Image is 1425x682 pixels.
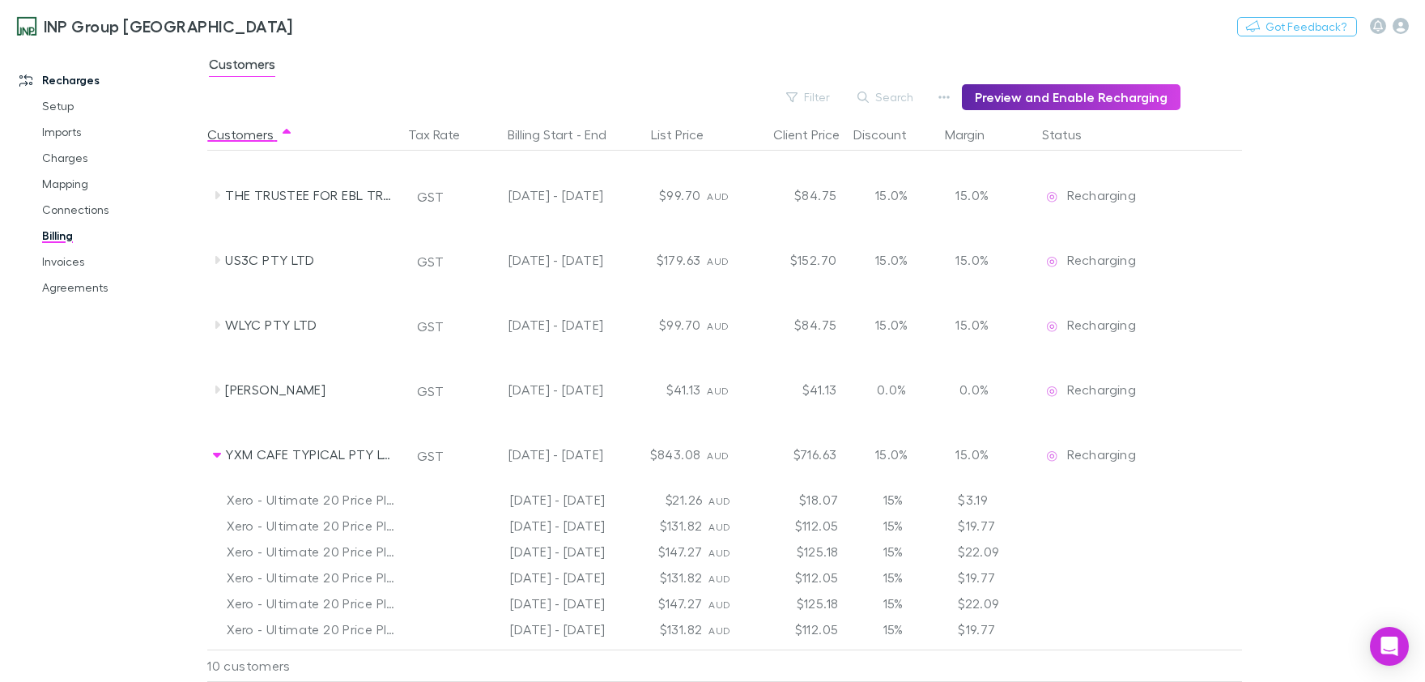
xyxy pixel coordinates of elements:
div: [DATE] - [DATE] [470,422,603,487]
img: Recharging [1044,254,1060,270]
div: $131.82 [611,642,708,668]
div: $112.05 [747,616,844,642]
button: GST [410,184,451,210]
button: GST [410,443,451,469]
a: Recharges [3,67,204,93]
button: Status [1042,118,1101,151]
button: Got Feedback? [1237,17,1357,36]
div: $125.18 [747,590,844,616]
span: AUD [708,521,730,533]
div: $716.63 [746,422,843,487]
p: 15.0% [946,315,989,335]
span: AUD [708,495,730,507]
div: 15% [844,539,942,565]
div: YXM CAFE TYPICAL PTY LTDGST[DATE] - [DATE]$843.08AUD$716.6315.0%15.0%EditRechargingRecharging [207,422,1250,487]
div: Xero - Ultimate 20 Price Plan [227,565,395,590]
div: $19.77 [942,565,1039,590]
button: GST [410,313,451,339]
div: [DATE] - [DATE] [466,565,611,590]
div: [DATE] - [DATE] [470,163,603,228]
div: 15% [844,616,942,642]
div: $18.07 [747,487,844,513]
div: $125.18 [747,539,844,565]
a: INP Group [GEOGRAPHIC_DATA] [6,6,303,45]
div: US3C PTY LTDGST[DATE] - [DATE]$179.63AUD$152.7015.0%15.0%EditRechargingRecharging [207,228,1250,292]
div: $22.09 [942,539,1039,565]
a: Connections [26,197,204,223]
div: $112.05 [747,513,844,539]
span: AUD [708,547,730,559]
div: $179.63 [610,228,707,292]
button: Margin [945,118,1004,151]
div: $147.27 [611,539,708,565]
div: [DATE] - [DATE] [466,616,611,642]
span: Recharging [1067,446,1136,462]
div: [DATE] - [DATE] [470,228,603,292]
a: Setup [26,93,204,119]
div: Open Intercom Messenger [1370,627,1409,666]
div: 15% [844,565,942,590]
div: 15% [844,513,942,539]
div: THE TRUSTEE FOR EBL TRUSTGST[DATE] - [DATE]$99.70AUD$84.7515.0%15.0%EditRechargingRecharging [207,163,1250,228]
div: $19.77 [942,642,1039,668]
div: List Price [651,118,723,151]
div: $19.77 [942,513,1039,539]
div: 15% [844,487,942,513]
div: $843.08 [610,422,707,487]
div: [PERSON_NAME]GST[DATE] - [DATE]$41.13AUD$41.130.0%0.0%EditRechargingRecharging [207,357,1250,422]
button: Search [849,87,923,107]
span: AUD [708,573,730,585]
div: $131.82 [611,616,708,642]
div: Xero - Ultimate 20 Price Plan [227,590,395,616]
button: Tax Rate [408,118,479,151]
span: AUD [708,599,730,611]
div: 15% [844,642,942,668]
div: $3.19 [942,487,1039,513]
div: WLYC PTY LTDGST[DATE] - [DATE]$99.70AUD$84.7515.0%15.0%EditRechargingRecharging [207,292,1250,357]
img: INP Group Sydney's Logo [16,16,37,36]
div: $99.70 [610,292,707,357]
span: AUD [707,255,729,267]
button: GST [410,249,451,275]
div: 15.0% [843,422,940,487]
button: Billing Start - End [508,118,626,151]
span: AUD [707,320,729,332]
div: $84.75 [746,163,843,228]
div: 15.0% [843,292,940,357]
div: $41.13 [610,357,707,422]
div: 10 customers [207,650,402,682]
button: Discount [853,118,926,151]
span: Recharging [1067,317,1136,332]
span: Recharging [1067,187,1136,202]
div: Xero - Ultimate 20 Price Plan [227,539,395,565]
span: Customers [209,56,275,77]
span: AUD [707,450,729,462]
button: Preview and Enable Recharging [962,84,1180,110]
div: [DATE] - [DATE] [466,642,611,668]
div: [PERSON_NAME] [225,357,397,422]
div: 15% [844,590,942,616]
span: AUD [708,624,730,637]
div: $21.26 [611,487,708,513]
div: [DATE] - [DATE] [466,513,611,539]
div: [DATE] - [DATE] [466,539,611,565]
h3: INP Group [GEOGRAPHIC_DATA] [44,16,293,36]
div: [DATE] - [DATE] [466,487,611,513]
div: $112.05 [747,642,844,668]
img: Recharging [1044,448,1060,464]
p: 15.0% [946,185,989,205]
span: Recharging [1067,252,1136,267]
div: 15.0% [843,228,940,292]
div: $84.75 [746,292,843,357]
div: US3C PTY LTD [225,228,397,292]
div: 0.0% [843,357,940,422]
div: $99.70 [610,163,707,228]
div: 15.0% [843,163,940,228]
div: [DATE] - [DATE] [466,590,611,616]
a: Charges [26,145,204,171]
a: Agreements [26,275,204,301]
div: $112.05 [747,565,844,590]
